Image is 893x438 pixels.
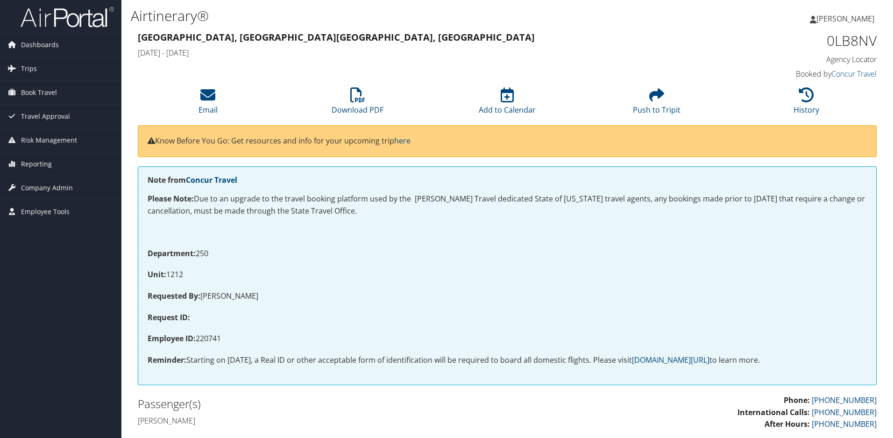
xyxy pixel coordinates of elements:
[148,175,237,185] strong: Note from
[138,416,500,426] h4: [PERSON_NAME]
[702,31,877,50] h1: 0LB8NV
[148,269,867,281] p: 1212
[633,93,680,115] a: Push to Tripit
[148,354,867,366] p: Starting on [DATE], a Real ID or other acceptable form of identification will be required to boar...
[21,152,52,176] span: Reporting
[148,312,190,323] strong: Request ID:
[702,69,877,79] h4: Booked by
[148,333,867,345] p: 220741
[138,48,688,58] h4: [DATE] - [DATE]
[812,419,877,429] a: [PHONE_NUMBER]
[332,93,383,115] a: Download PDF
[812,407,877,417] a: [PHONE_NUMBER]
[831,69,877,79] a: Concur Travel
[138,31,535,43] strong: [GEOGRAPHIC_DATA], [GEOGRAPHIC_DATA] [GEOGRAPHIC_DATA], [GEOGRAPHIC_DATA]
[816,14,874,24] span: [PERSON_NAME]
[186,175,237,185] a: Concur Travel
[394,136,411,146] a: here
[21,33,59,57] span: Dashboards
[784,395,810,405] strong: Phone:
[21,81,57,104] span: Book Travel
[138,396,500,412] h2: Passenger(s)
[765,419,810,429] strong: After Hours:
[148,248,196,258] strong: Department:
[148,135,867,147] p: Know Before You Go: Get resources and info for your upcoming trip
[148,333,196,344] strong: Employee ID:
[632,355,709,365] a: [DOMAIN_NAME][URL]
[794,93,819,115] a: History
[21,176,73,200] span: Company Admin
[148,248,867,260] p: 250
[737,407,810,417] strong: International Calls:
[21,129,77,152] span: Risk Management
[21,105,70,128] span: Travel Approval
[148,355,186,365] strong: Reminder:
[21,57,37,80] span: Trips
[198,93,218,115] a: Email
[148,193,867,217] p: Due to an upgrade to the travel booking platform used by the [PERSON_NAME] Travel dedicated State...
[810,5,884,33] a: [PERSON_NAME]
[148,291,200,301] strong: Requested By:
[148,290,867,302] p: [PERSON_NAME]
[812,395,877,405] a: [PHONE_NUMBER]
[479,93,536,115] a: Add to Calendar
[21,6,114,28] img: airportal-logo.png
[702,54,877,65] h4: Agency Locator
[131,6,633,26] h1: Airtinerary®
[148,194,194,204] strong: Please Note:
[21,200,70,223] span: Employee Tools
[148,269,166,280] strong: Unit:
